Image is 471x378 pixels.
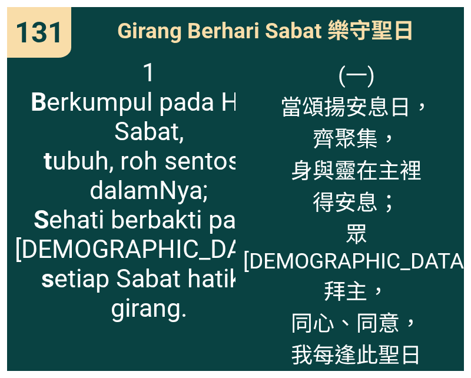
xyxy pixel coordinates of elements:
span: 131 [15,16,64,49]
span: Girang Berhari Sabat 樂守聖日 [117,13,414,45]
span: 1 erkumpul pada Hari Sabat, ubuh, roh sentosa dalamNya; ehati berbakti pada [DEMOGRAPHIC_DATA], e... [15,58,283,323]
b: s [41,264,54,293]
b: S [34,205,49,234]
b: B [31,87,47,117]
b: t [44,146,52,175]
